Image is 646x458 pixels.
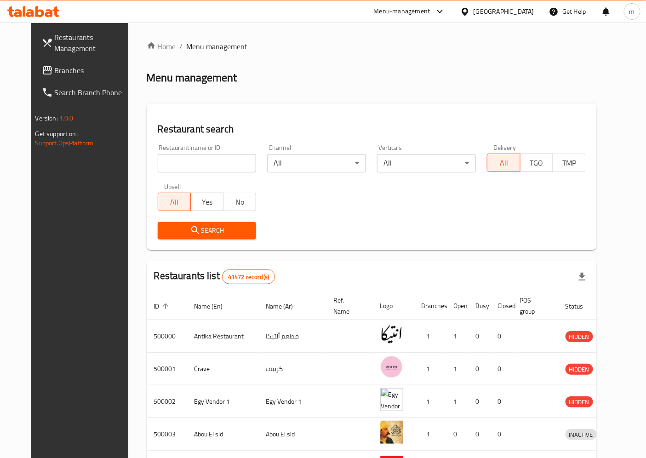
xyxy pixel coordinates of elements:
[414,353,446,385] td: 1
[259,320,326,353] td: مطعم أنتيكا
[446,418,469,451] td: 0
[34,59,139,81] a: Branches
[380,421,403,444] img: Abou El sid
[158,222,257,239] button: Search
[154,301,172,312] span: ID
[187,418,259,451] td: Abou El sid
[571,266,593,288] div: Export file
[259,418,326,451] td: Abou El sid
[158,154,257,172] input: Search for restaurant name or ID..
[566,332,593,342] span: HIDDEN
[35,137,94,149] a: Support.OpsPlatform
[194,195,220,209] span: Yes
[524,156,549,170] span: TGO
[180,41,183,52] li: /
[629,6,635,17] span: m
[491,385,513,418] td: 0
[446,385,469,418] td: 1
[377,154,476,172] div: All
[55,65,131,76] span: Branches
[147,418,187,451] td: 500003
[259,385,326,418] td: Egy Vendor 1
[414,320,446,353] td: 1
[223,193,256,211] button: No
[491,353,513,385] td: 0
[164,183,181,190] label: Upsell
[147,70,237,85] h2: Menu management
[162,195,187,209] span: All
[553,154,586,172] button: TMP
[469,292,491,320] th: Busy
[374,6,430,17] div: Menu-management
[147,385,187,418] td: 500002
[147,41,176,52] a: Home
[469,320,491,353] td: 0
[190,193,223,211] button: Yes
[187,385,259,418] td: Egy Vendor 1
[194,301,235,312] span: Name (En)
[446,320,469,353] td: 1
[222,269,275,284] div: Total records count
[520,295,547,317] span: POS group
[373,292,414,320] th: Logo
[474,6,534,17] div: [GEOGRAPHIC_DATA]
[187,320,259,353] td: Antika Restaurant
[34,26,139,59] a: Restaurants Management
[491,320,513,353] td: 0
[334,295,362,317] span: Ref. Name
[469,353,491,385] td: 0
[566,301,595,312] span: Status
[520,154,553,172] button: TGO
[566,331,593,342] div: HIDDEN
[227,195,252,209] span: No
[487,154,520,172] button: All
[223,273,274,281] span: 41472 record(s)
[34,81,139,103] a: Search Branch Phone
[380,355,403,378] img: Crave
[414,292,446,320] th: Branches
[493,144,516,151] label: Delivery
[566,397,593,407] span: HIDDEN
[55,87,131,98] span: Search Branch Phone
[414,385,446,418] td: 1
[491,418,513,451] td: 0
[446,353,469,385] td: 1
[566,364,593,375] span: HIDDEN
[566,429,597,440] span: INACTIVE
[35,112,58,124] span: Version:
[566,429,597,440] div: INACTIVE
[446,292,469,320] th: Open
[469,385,491,418] td: 0
[267,154,366,172] div: All
[266,301,305,312] span: Name (Ar)
[187,353,259,385] td: Crave
[380,388,403,411] img: Egy Vendor 1
[491,156,516,170] span: All
[55,32,131,54] span: Restaurants Management
[154,269,275,284] h2: Restaurants list
[414,418,446,451] td: 1
[158,122,586,136] h2: Restaurant search
[187,41,248,52] span: Menu management
[566,396,593,407] div: HIDDEN
[147,41,597,52] nav: breadcrumb
[469,418,491,451] td: 0
[35,128,78,140] span: Get support on:
[557,156,582,170] span: TMP
[158,193,191,211] button: All
[259,353,326,385] td: كرييف
[165,225,249,236] span: Search
[147,320,187,353] td: 500000
[380,323,403,346] img: Antika Restaurant
[147,353,187,385] td: 500001
[59,112,74,124] span: 1.0.0
[491,292,513,320] th: Closed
